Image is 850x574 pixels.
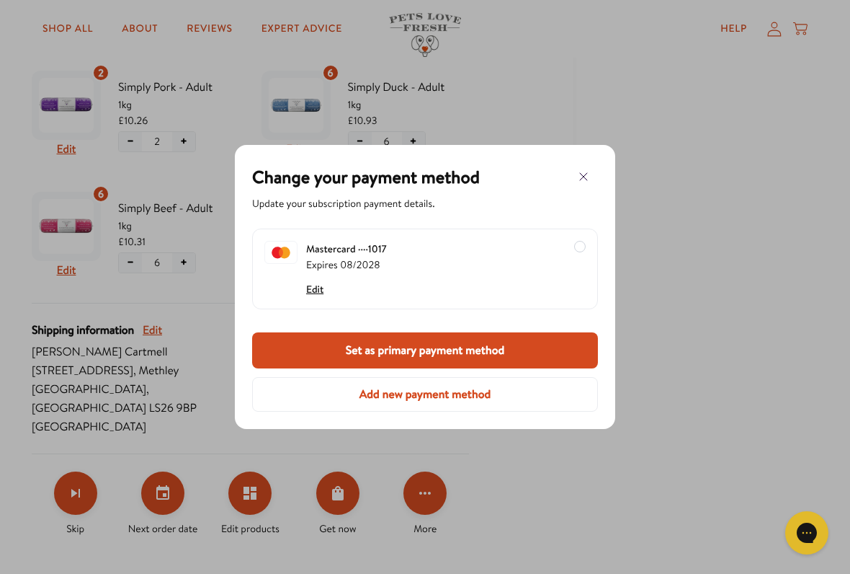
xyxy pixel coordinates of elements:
span: Expires 08/2028 [306,257,387,273]
span: Mastercard ···· 1017 [306,241,387,257]
span: Update your subscription payment details. [252,196,435,211]
button: Add new payment method [252,377,598,412]
button: Edit [306,281,323,297]
span: Change your payment method [252,165,480,188]
img: svg%3E [264,241,297,264]
iframe: Gorgias live chat messenger [778,506,836,560]
button: Set as primary payment method [252,332,598,368]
